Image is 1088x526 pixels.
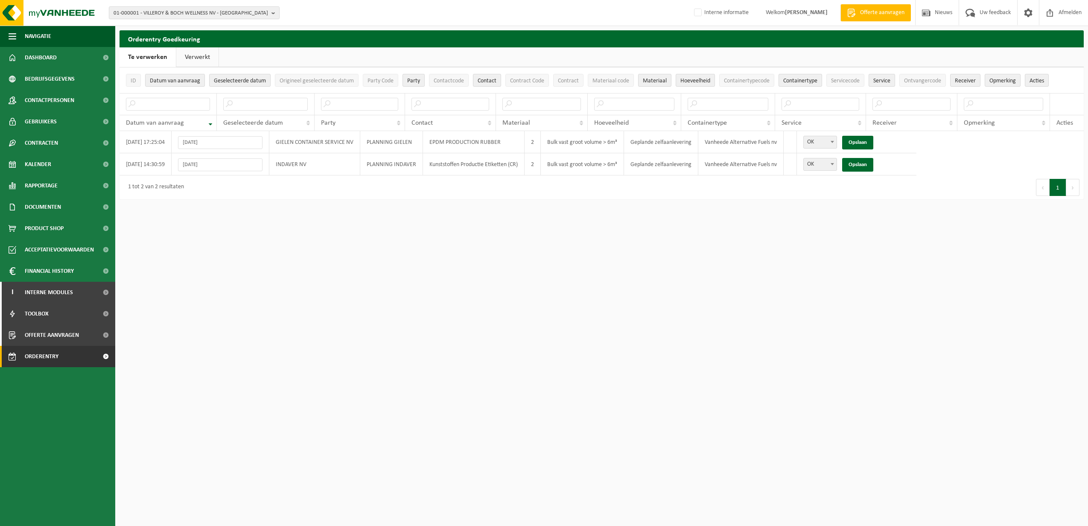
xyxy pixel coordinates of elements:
[1056,120,1073,126] span: Acties
[553,74,583,87] button: ContractContract: Activate to sort
[280,78,354,84] span: Origineel geselecteerde datum
[25,218,64,239] span: Product Shop
[842,158,873,172] a: Opslaan
[904,78,941,84] span: Ontvangercode
[505,74,549,87] button: Contract CodeContract Code: Activate to sort
[680,78,710,84] span: Hoeveelheid
[698,153,784,175] td: Vanheede Alternative Fuels nv
[676,74,715,87] button: HoeveelheidHoeveelheid: Activate to sort
[955,78,976,84] span: Receiver
[423,131,525,153] td: EPDM PRODUCTION RUBBER
[783,78,817,84] span: Containertype
[525,131,541,153] td: 2
[989,78,1016,84] span: Opmerking
[25,68,75,90] span: Bedrijfsgegevens
[858,9,907,17] span: Offerte aanvragen
[126,120,184,126] span: Datum van aanvraag
[145,74,205,87] button: Datum van aanvraagDatum van aanvraag: Activate to remove sorting
[126,74,141,87] button: IDID: Activate to sort
[269,153,360,175] td: INDAVER NV
[209,74,271,87] button: Geselecteerde datumGeselecteerde datum: Activate to sort
[558,78,579,84] span: Contract
[478,78,496,84] span: Contact
[541,131,624,153] td: Bulk vast groot volume > 6m³
[473,74,501,87] button: ContactContact: Activate to sort
[25,346,96,367] span: Orderentry Goedkeuring
[803,136,837,149] span: OK
[120,131,172,153] td: [DATE] 17:25:04
[124,180,184,195] div: 1 tot 2 van 2 resultaten
[688,120,727,126] span: Containertype
[25,175,58,196] span: Rapportage
[368,78,394,84] span: Party Code
[502,120,530,126] span: Materiaal
[1030,78,1044,84] span: Acties
[624,131,698,153] td: Geplande zelfaanlevering
[25,154,51,175] span: Kalender
[407,78,420,84] span: Party
[804,136,837,148] span: OK
[120,153,172,175] td: [DATE] 14:30:59
[275,74,359,87] button: Origineel geselecteerde datumOrigineel geselecteerde datum: Activate to sort
[321,120,335,126] span: Party
[831,78,860,84] span: Servicecode
[624,153,698,175] td: Geplande zelfaanlevering
[541,153,624,175] td: Bulk vast groot volume > 6m³
[214,78,266,84] span: Geselecteerde datum
[25,324,79,346] span: Offerte aanvragen
[403,74,425,87] button: PartyParty: Activate to sort
[1066,179,1079,196] button: Next
[594,120,629,126] span: Hoeveelheid
[1050,179,1066,196] button: 1
[692,6,749,19] label: Interne informatie
[25,282,73,303] span: Interne modules
[150,78,200,84] span: Datum van aanvraag
[525,153,541,175] td: 2
[25,26,51,47] span: Navigatie
[429,74,469,87] button: ContactcodeContactcode: Activate to sort
[592,78,629,84] span: Materiaal code
[120,30,1084,47] h2: Orderentry Goedkeuring
[25,47,57,68] span: Dashboard
[779,74,822,87] button: ContainertypeContainertype: Activate to sort
[269,131,360,153] td: GIELEN CONTAINER SERVICE NV
[223,120,283,126] span: Geselecteerde datum
[950,74,980,87] button: ReceiverReceiver: Activate to sort
[434,78,464,84] span: Contactcode
[826,74,864,87] button: ServicecodeServicecode: Activate to sort
[9,282,16,303] span: I
[638,74,671,87] button: MateriaalMateriaal: Activate to sort
[25,90,74,111] span: Contactpersonen
[25,239,94,260] span: Acceptatievoorwaarden
[131,78,136,84] span: ID
[803,158,837,171] span: OK
[510,78,544,84] span: Contract Code
[120,47,176,67] a: Te verwerken
[899,74,946,87] button: OntvangercodeOntvangercode: Activate to sort
[719,74,774,87] button: ContainertypecodeContainertypecode: Activate to sort
[873,78,890,84] span: Service
[360,153,423,175] td: PLANNING INDAVER
[588,74,634,87] button: Materiaal codeMateriaal code: Activate to sort
[724,78,770,84] span: Containertypecode
[25,111,57,132] span: Gebruikers
[25,196,61,218] span: Documenten
[423,153,525,175] td: Kunststoffen Productie Etiketten (CR)
[25,132,58,154] span: Contracten
[872,120,897,126] span: Receiver
[964,120,995,126] span: Opmerking
[1036,179,1050,196] button: Previous
[109,6,280,19] button: 01-000001 - VILLEROY & BOCH WELLNESS NV - [GEOGRAPHIC_DATA]
[176,47,219,67] a: Verwerkt
[363,74,398,87] button: Party CodeParty Code: Activate to sort
[785,9,828,16] strong: [PERSON_NAME]
[840,4,911,21] a: Offerte aanvragen
[869,74,895,87] button: ServiceService: Activate to sort
[1025,74,1049,87] button: Acties
[411,120,433,126] span: Contact
[804,158,837,170] span: OK
[25,303,49,324] span: Toolbox
[360,131,423,153] td: PLANNING GIELEN
[782,120,802,126] span: Service
[114,7,268,20] span: 01-000001 - VILLEROY & BOCH WELLNESS NV - [GEOGRAPHIC_DATA]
